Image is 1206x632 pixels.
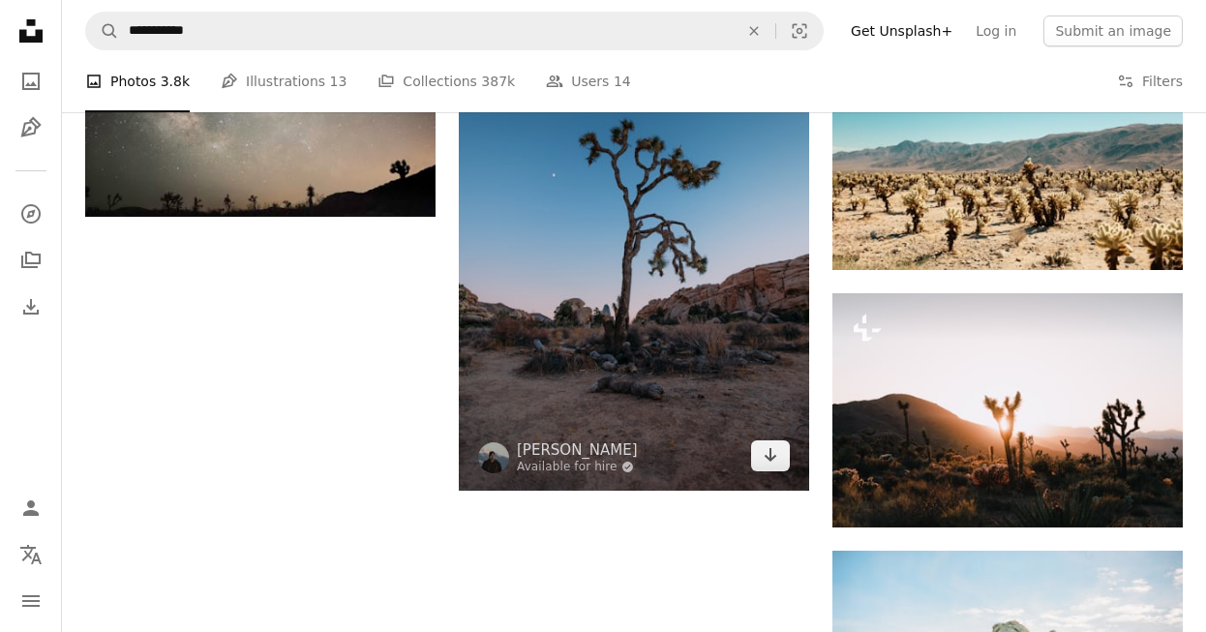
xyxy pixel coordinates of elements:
form: Find visuals sitewide [85,12,824,50]
a: Explore [12,195,50,233]
button: Submit an image [1043,15,1183,46]
a: Users 14 [546,50,631,112]
button: Language [12,535,50,574]
button: Visual search [776,13,823,49]
a: Get Unsplash+ [839,15,964,46]
a: [PERSON_NAME] [517,440,638,460]
a: Collections 387k [377,50,515,112]
span: 13 [330,71,347,92]
span: 14 [614,71,631,92]
a: Download History [12,287,50,326]
img: a field of cacti in the desert with mountains in the background [832,37,1183,271]
img: Go to Neal E. Johnson's profile [478,442,509,473]
a: brown and green trees on brown rocky mountain under blue sky during daytime [459,219,809,236]
a: Log in [964,15,1028,46]
button: Search Unsplash [86,13,119,49]
span: 387k [481,71,515,92]
a: Log in / Sign up [12,489,50,527]
a: Illustrations [12,108,50,147]
a: Collections [12,241,50,280]
a: Illustrations 13 [221,50,347,112]
a: a field of plants with a sunset in the background [832,402,1183,419]
a: Photos [12,62,50,101]
button: Filters [1117,50,1183,112]
img: a field of plants with a sunset in the background [832,293,1183,527]
a: Download [751,440,790,471]
button: Menu [12,582,50,620]
a: Available for hire [517,460,638,475]
a: Home — Unsplash [12,12,50,54]
a: a field of cacti in the desert with mountains in the background [832,144,1183,162]
button: Clear [733,13,775,49]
